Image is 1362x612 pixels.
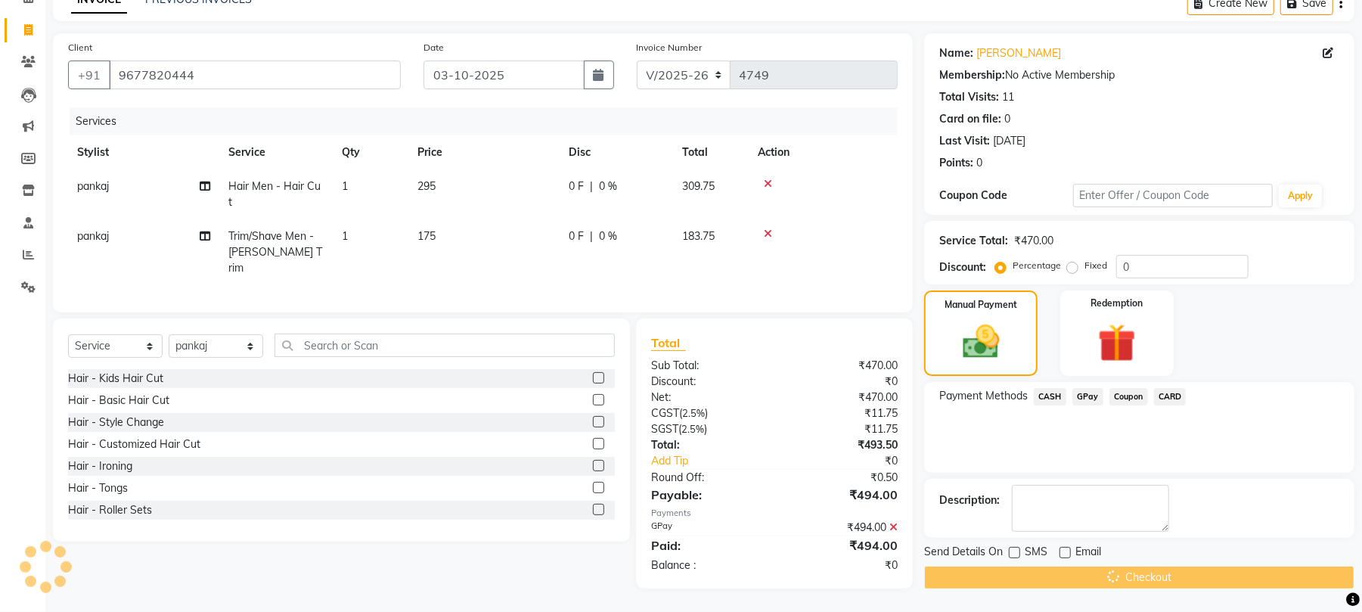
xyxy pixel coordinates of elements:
div: 11 [1002,89,1014,105]
div: ₹470.00 [1014,233,1053,249]
span: 183.75 [682,229,715,243]
span: Email [1075,544,1101,563]
span: pankaj [77,229,109,243]
a: Add Tip [640,453,797,469]
div: ₹0.50 [774,470,909,486]
span: 295 [417,179,436,193]
th: Action [749,135,898,169]
th: Disc [560,135,673,169]
span: Payment Methods [939,388,1028,404]
div: Hair - Roller Sets [68,502,152,518]
div: Hair - Tongs [68,480,128,496]
div: ₹494.00 [774,520,909,536]
label: Client [68,41,92,54]
div: ₹494.00 [774,536,909,555]
div: Total Visits: [939,89,999,105]
div: Round Off: [640,470,774,486]
div: Paid: [640,536,774,555]
div: ₹493.50 [774,437,909,453]
div: GPay [640,520,774,536]
span: 2.5% [682,407,705,419]
div: 0 [1004,111,1010,127]
div: Discount: [939,259,986,275]
div: Payable: [640,486,774,504]
div: Hair - Customized Hair Cut [68,436,200,452]
div: Services [70,107,909,135]
span: 1 [342,179,348,193]
label: Invoice Number [637,41,703,54]
label: Date [423,41,444,54]
div: Hair - Basic Hair Cut [68,393,169,409]
div: Service Total: [939,233,1008,249]
div: ₹470.00 [774,358,909,374]
button: +91 [68,61,110,89]
div: 0 [976,155,982,171]
div: ( ) [640,405,774,421]
span: 309.75 [682,179,715,193]
div: Payments [651,507,898,520]
span: 2.5% [681,423,704,435]
span: Send Details On [924,544,1003,563]
span: GPay [1072,388,1103,405]
span: CGST [651,406,679,420]
input: Enter Offer / Coupon Code [1073,184,1273,207]
th: Service [219,135,333,169]
button: Apply [1279,185,1322,207]
div: ₹470.00 [774,390,909,405]
div: Description: [939,492,1000,508]
div: Discount: [640,374,774,390]
div: Last Visit: [939,133,990,149]
input: Search or Scan [275,334,615,357]
span: | [590,228,593,244]
span: 0 % [599,228,617,244]
div: Membership: [939,67,1005,83]
span: 0 F [569,179,584,194]
th: Stylist [68,135,219,169]
span: Total [651,335,686,351]
div: Sub Total: [640,358,774,374]
img: _cash.svg [951,321,1011,363]
span: 0 % [599,179,617,194]
span: pankaj [77,179,109,193]
span: CASH [1034,388,1066,405]
input: Search by Name/Mobile/Email/Code [109,61,401,89]
a: [PERSON_NAME] [976,45,1061,61]
div: Coupon Code [939,188,1072,203]
div: No Active Membership [939,67,1339,83]
label: Percentage [1013,259,1061,272]
span: 1 [342,229,348,243]
span: Trim/Shave Men - [PERSON_NAME] Trim [228,229,322,275]
label: Manual Payment [945,298,1017,312]
span: 0 F [569,228,584,244]
span: CARD [1154,388,1187,405]
div: ₹11.75 [774,405,909,421]
div: Net: [640,390,774,405]
div: ₹0 [797,453,909,469]
th: Qty [333,135,408,169]
div: Hair - Kids Hair Cut [68,371,163,387]
div: Hair - Ironing [68,458,132,474]
div: Hair - Style Change [68,415,164,430]
span: SMS [1025,544,1047,563]
div: Name: [939,45,973,61]
div: Points: [939,155,973,171]
span: SGST [651,422,678,436]
span: | [590,179,593,194]
div: Card on file: [939,111,1001,127]
div: Balance : [640,558,774,573]
span: 175 [417,229,436,243]
span: Coupon [1109,388,1148,405]
label: Redemption [1091,297,1143,310]
div: ₹494.00 [774,486,909,504]
th: Price [408,135,560,169]
div: ₹0 [774,374,909,390]
th: Total [673,135,749,169]
img: _gift.svg [1086,319,1148,367]
div: [DATE] [993,133,1025,149]
div: ₹0 [774,558,909,573]
div: ( ) [640,421,774,437]
span: Hair Men - Hair Cut [228,179,321,209]
div: Total: [640,437,774,453]
label: Fixed [1084,259,1107,272]
div: ₹11.75 [774,421,909,437]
